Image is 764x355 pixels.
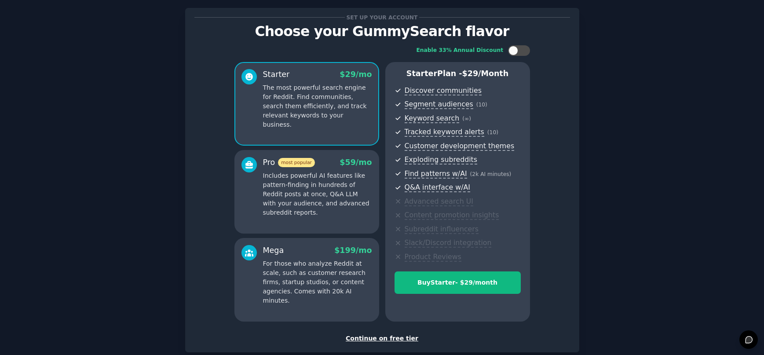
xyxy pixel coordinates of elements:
span: Customer development themes [405,142,515,151]
div: Continue on free tier [194,334,570,343]
span: $ 199 /mo [334,246,372,255]
div: Enable 33% Annual Discount [417,47,504,55]
span: Keyword search [405,114,460,123]
span: Subreddit influencers [405,225,479,234]
span: ( 10 ) [487,129,498,135]
div: Starter [263,69,290,80]
span: Product Reviews [405,253,461,262]
span: ( 2k AI minutes ) [470,171,512,177]
span: Advanced search UI [405,197,473,206]
span: ( 10 ) [476,102,487,108]
span: Slack/Discord integration [405,238,492,248]
div: Pro [263,157,315,168]
p: The most powerful search engine for Reddit. Find communities, search them efficiently, and track ... [263,83,372,129]
span: Discover communities [405,86,482,95]
span: $ 29 /month [462,69,509,78]
button: BuyStarter- $29/month [395,271,521,294]
p: Starter Plan - [395,68,521,79]
span: Exploding subreddits [405,155,477,165]
span: Segment audiences [405,100,473,109]
span: most popular [278,158,315,167]
span: Tracked keyword alerts [405,128,484,137]
span: $ 59 /mo [340,158,372,167]
span: ( ∞ ) [462,116,471,122]
p: Choose your GummySearch flavor [194,24,570,39]
span: Find patterns w/AI [405,169,467,179]
span: Q&A interface w/AI [405,183,470,192]
span: Content promotion insights [405,211,499,220]
div: Mega [263,245,284,256]
div: Buy Starter - $ 29 /month [395,278,520,287]
span: $ 29 /mo [340,70,372,79]
p: Includes powerful AI features like pattern-finding in hundreds of Reddit posts at once, Q&A LLM w... [263,171,372,217]
p: For those who analyze Reddit at scale, such as customer research firms, startup studios, or conte... [263,259,372,305]
span: Set up your account [345,13,419,22]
